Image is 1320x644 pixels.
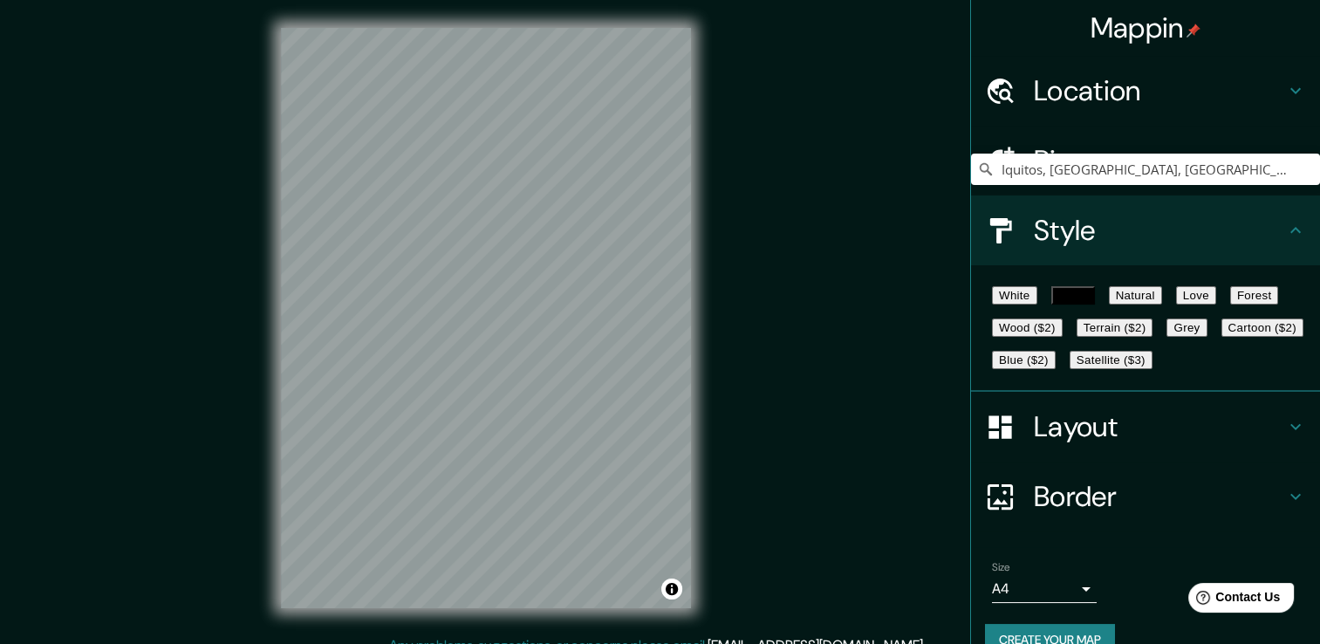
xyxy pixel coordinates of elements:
div: Location [971,56,1320,126]
input: Pick your city or area [971,154,1320,185]
button: Blue ($2) [992,351,1056,369]
button: Grey [1166,319,1207,337]
button: White [992,286,1037,305]
h4: Style [1034,213,1285,248]
button: Black [1051,286,1095,305]
div: A4 [992,575,1097,603]
div: Border [971,462,1320,531]
button: Satellite ($3) [1070,351,1152,369]
iframe: Help widget launcher [1165,576,1301,625]
label: Size [992,560,1010,575]
button: Forest [1230,286,1279,305]
h4: Pins [1034,143,1285,178]
button: Natural [1109,286,1162,305]
div: Layout [971,392,1320,462]
h4: Location [1034,73,1285,108]
h4: Mappin [1091,10,1201,45]
button: Cartoon ($2) [1221,319,1303,337]
button: Terrain ($2) [1077,319,1153,337]
button: Love [1176,286,1216,305]
h4: Layout [1034,409,1285,444]
button: Wood ($2) [992,319,1063,337]
div: Style [971,195,1320,265]
canvas: Map [281,28,691,608]
h4: Border [1034,479,1285,514]
button: Toggle attribution [661,579,682,599]
img: pin-icon.png [1187,24,1200,38]
div: Pins [971,126,1320,195]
